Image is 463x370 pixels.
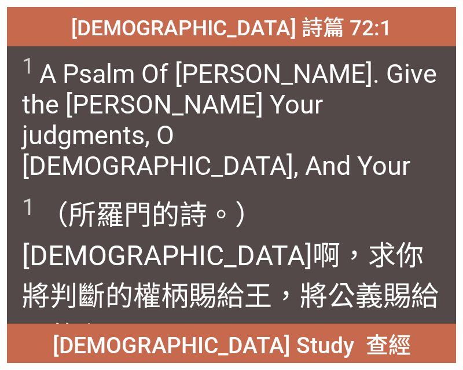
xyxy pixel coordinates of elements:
[22,280,439,353] wh4941: 的權柄賜給
[22,193,35,221] sup: 1
[22,239,439,353] wh430: 啊，求你將判斷
[22,53,442,212] span: A Psalm Of [PERSON_NAME]. Give the [PERSON_NAME] Your judgments, O [DEMOGRAPHIC_DATA], And Your r...
[22,199,439,353] wh8010: 的詩。） [DEMOGRAPHIC_DATA]
[133,320,161,353] wh1121: 。
[22,53,34,79] sup: 1
[50,320,161,353] wh4428: 的兒子
[71,10,392,42] span: [DEMOGRAPHIC_DATA] 詩篇 72:1
[22,192,442,354] span: （所羅門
